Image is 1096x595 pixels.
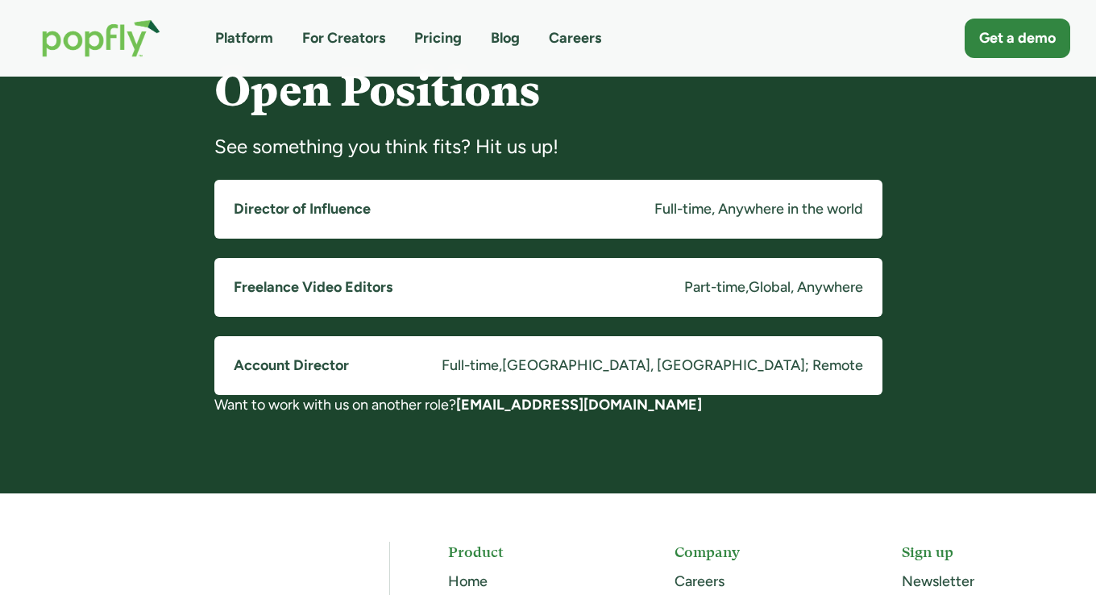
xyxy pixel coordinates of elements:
a: Platform [215,28,273,48]
a: Director of InfluenceFull-time, Anywhere in the world [214,180,882,239]
div: Get a demo [979,28,1056,48]
div: Full-time, Anywhere in the world [654,199,863,219]
a: For Creators [302,28,385,48]
h5: Company [675,542,843,562]
a: Freelance Video EditorsPart-time,Global, Anywhere [214,258,882,317]
h5: Director of Influence [234,199,371,219]
div: Want to work with us on another role? [214,395,882,415]
a: Home [448,572,488,590]
a: Careers [675,572,724,590]
div: [GEOGRAPHIC_DATA], [GEOGRAPHIC_DATA]; Remote [502,356,863,376]
h4: Open Positions [214,67,882,114]
h5: Freelance Video Editors [234,277,392,297]
h5: Sign up [902,542,1070,562]
a: [EMAIL_ADDRESS][DOMAIN_NAME] [456,396,702,414]
a: Careers [549,28,601,48]
a: home [26,3,176,73]
a: Get a demo [965,19,1070,58]
div: , [499,356,502,376]
a: Pricing [414,28,462,48]
a: Account DirectorFull-time,[GEOGRAPHIC_DATA], [GEOGRAPHIC_DATA]; Remote [214,336,882,395]
div: Global, Anywhere [749,277,863,297]
h5: Account Director [234,356,349,376]
div: Full-time [442,356,499,376]
a: Blog [491,28,520,48]
a: Newsletter [902,572,974,590]
div: , [745,277,749,297]
h5: Product [448,542,616,562]
div: Part-time [684,277,745,297]
div: See something you think fits? Hit us up! [214,134,882,160]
